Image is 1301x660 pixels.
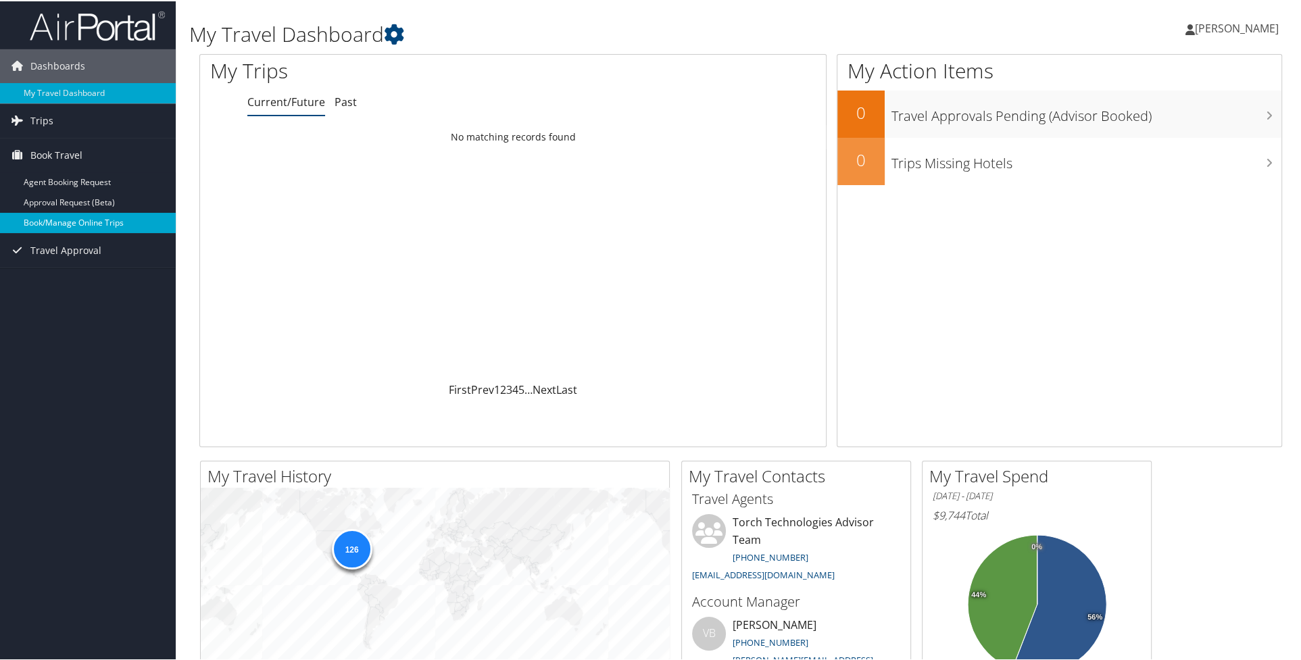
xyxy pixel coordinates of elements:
li: Torch Technologies Advisor Team [685,513,907,585]
a: Prev [471,381,494,396]
span: Dashboards [30,48,85,82]
a: [PHONE_NUMBER] [733,550,808,562]
a: Last [556,381,577,396]
tspan: 44% [971,590,986,598]
span: $9,744 [933,507,965,522]
h3: Trips Missing Hotels [891,146,1281,172]
td: No matching records found [200,124,826,148]
h2: My Travel Spend [929,463,1151,486]
a: Past [335,93,357,108]
span: Book Travel [30,137,82,171]
h6: Total [933,507,1141,522]
h1: My Action Items [837,55,1281,84]
a: First [449,381,471,396]
h6: [DATE] - [DATE] [933,488,1141,501]
a: Next [533,381,556,396]
tspan: 56% [1087,612,1102,620]
a: 2 [500,381,506,396]
a: 5 [518,381,524,396]
h2: My Travel Contacts [689,463,910,486]
h1: My Travel Dashboard [189,19,925,47]
a: Current/Future [247,93,325,108]
h3: Travel Agents [692,488,900,507]
a: 4 [512,381,518,396]
span: Travel Approval [30,232,101,266]
a: 0Trips Missing Hotels [837,136,1281,184]
div: VB [692,615,726,649]
a: [EMAIL_ADDRESS][DOMAIN_NAME] [692,567,835,580]
h2: 0 [837,100,885,123]
h2: 0 [837,147,885,170]
a: 0Travel Approvals Pending (Advisor Booked) [837,89,1281,136]
a: 1 [494,381,500,396]
h2: My Travel History [207,463,669,486]
h3: Travel Approvals Pending (Advisor Booked) [891,99,1281,124]
a: [PHONE_NUMBER] [733,635,808,647]
span: [PERSON_NAME] [1195,20,1279,34]
span: Trips [30,103,53,136]
h3: Account Manager [692,591,900,610]
a: [PERSON_NAME] [1185,7,1292,47]
h1: My Trips [210,55,555,84]
span: … [524,381,533,396]
div: 126 [331,528,372,568]
tspan: 0% [1031,542,1042,550]
img: airportal-logo.png [30,9,165,41]
a: 3 [506,381,512,396]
